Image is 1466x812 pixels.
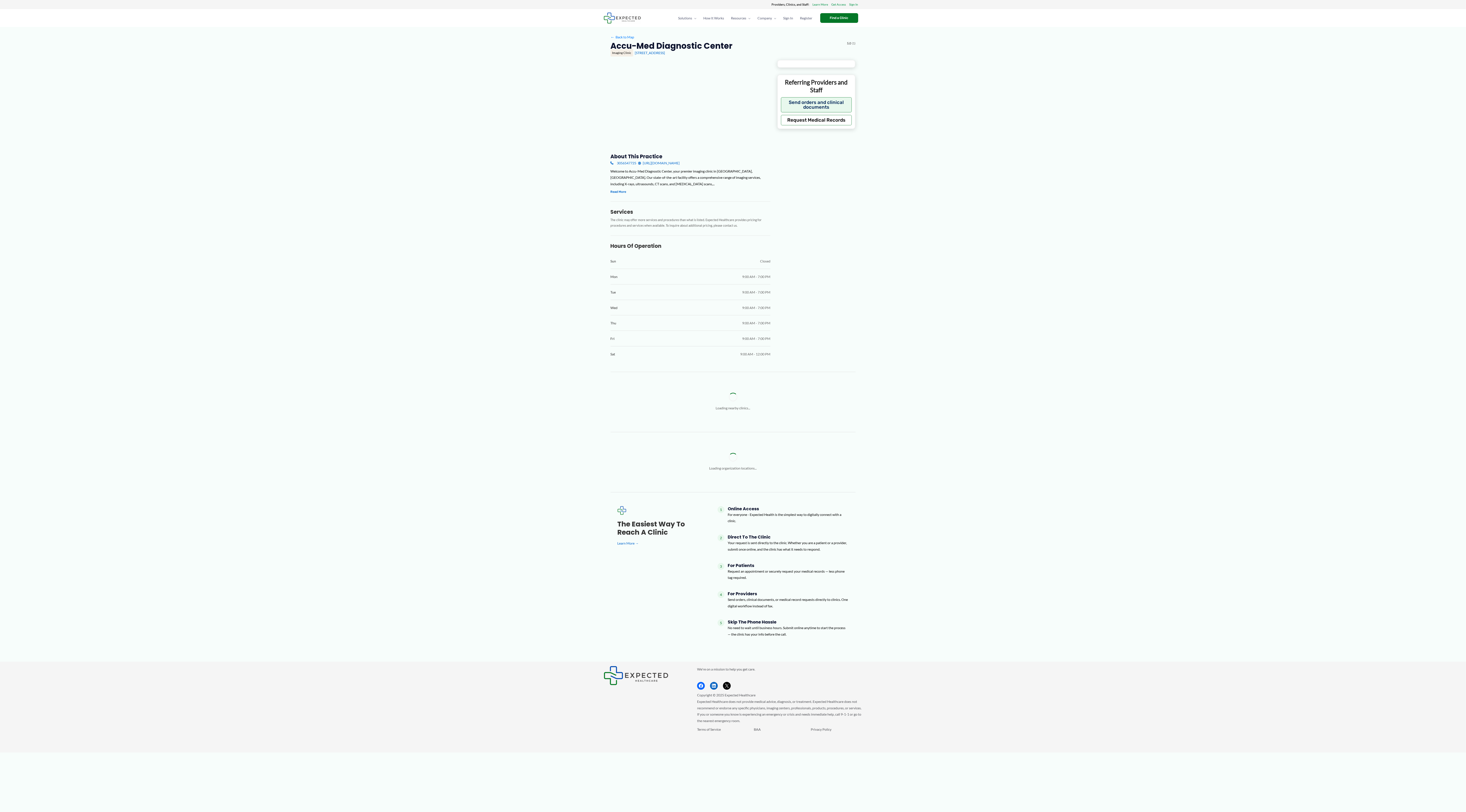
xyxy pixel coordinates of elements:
span: Solutions [678,11,692,26]
span: Company [758,11,772,26]
span: Thu [611,320,616,326]
h4: Online Access [728,506,849,511]
button: Request Medical Records [781,115,852,125]
p: Your request is sent directly to the clinic. Whether you are a patient or a provider, submit once... [728,540,849,552]
a: How It Works [700,11,728,26]
h3: Services [611,209,770,215]
a: Find a Clinic [820,13,858,23]
a: Sign In [780,11,797,26]
span: 2 [718,534,724,541]
img: Expected Healthcare Logo [618,506,626,515]
span: Wed [611,305,618,311]
aside: Footer Widget 3 [697,726,863,742]
nav: Primary Site Navigation [675,11,816,26]
a: BAA [754,727,761,731]
img: Expected Healthcare Logo - side, dark font, small [604,666,668,685]
span: Sun [611,258,616,264]
a: ResourcesMenu Toggle [728,11,754,26]
span: 1 [718,506,724,513]
p: Send orders, clinical documents, or medical record requests directly to clinics. One digital work... [728,596,849,609]
p: We're on a mission to help you get care. [697,666,863,672]
span: Copyright © 2025 Expected Healthcare [697,693,756,697]
span: 9:00 AM - 7:00 PM [742,273,770,280]
span: Expected Healthcare does not provide medical advice, diagnosis, or treatment. Expected Healthcare... [697,699,861,723]
a: 3056547725 [611,160,636,166]
a: Terms of Service [697,727,721,731]
span: Menu Toggle [772,11,776,26]
a: Learn More [813,2,828,7]
span: Register [800,11,812,26]
p: Request an appointment or securely request your medical records — less phone tag required. [728,568,849,581]
span: Menu Toggle [692,11,697,26]
a: Sign In [849,2,858,7]
p: Referring Providers and Staff [781,78,852,94]
span: 5.0 [847,41,851,46]
a: ←Back to Map [611,34,634,40]
span: How It Works [704,11,724,26]
span: Sign In [783,11,793,26]
span: (1) [852,41,856,46]
a: Register [797,11,816,26]
h2: Accu-Med Diagnostic Center [611,41,733,51]
span: Tue [611,289,616,295]
span: Resources [731,11,746,26]
a: CompanyMenu Toggle [754,11,780,26]
aside: Footer Widget 2 [697,666,863,690]
p: For everyone - Expected Health is the simplest way to digitally connect with a clinic. [728,511,849,524]
span: ← [611,35,615,39]
p: The clinic may offer more services and procedures than what is listed. Expected Healthcare provid... [611,217,770,229]
span: 9:00 AM - 7:00 PM [742,305,770,311]
button: Send orders and clinical documents [781,97,852,112]
span: 9:00 AM - 12:00 PM [740,351,770,357]
h3: Hours of Operation [611,243,770,249]
h3: About this practice [611,153,770,160]
span: 5 [718,619,724,626]
div: Welcome to Accu-Med Diagnostic Center, your premier imaging clinic in [GEOGRAPHIC_DATA], [GEOGRAP... [611,168,770,187]
h4: For Providers [728,591,849,596]
aside: Footer Widget 1 [604,666,686,685]
a: [URL][DOMAIN_NAME] [638,160,680,166]
span: Fri [611,335,615,342]
h4: Direct to the Clinic [728,534,849,540]
h4: Skip the Phone Hassle [728,619,849,625]
a: Learn More → [618,540,704,547]
h4: For Patients [728,563,849,568]
div: Imaging Clinic [611,49,633,57]
p: Loading organization locations... [709,465,757,471]
span: Closed [760,258,770,264]
span: Mon [611,273,618,280]
span: Sat [611,351,615,357]
span: 9:00 AM - 7:00 PM [742,320,770,326]
span: 4 [718,591,724,598]
a: [STREET_ADDRESS] [635,51,665,55]
a: Get Access [831,2,846,7]
span: 9:00 AM - 7:00 PM [742,289,770,295]
h3: The Easiest Way to Reach a Clinic [618,520,704,537]
button: Read More [611,189,626,195]
span: Menu Toggle [746,11,751,26]
strong: Providers, Clinics, and Staff: [772,3,809,6]
a: Privacy Policy [811,727,831,731]
img: Expected Healthcare Logo - side, dark font, small [604,13,641,24]
span: 9:00 AM - 7:00 PM [742,335,770,342]
span: 3 [718,563,724,570]
p: No need to wait until business hours. Submit online anytime to start the process — the clinic has... [728,625,849,637]
a: SolutionsMenu Toggle [675,11,700,26]
p: Loading nearby clinics... [716,405,750,411]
